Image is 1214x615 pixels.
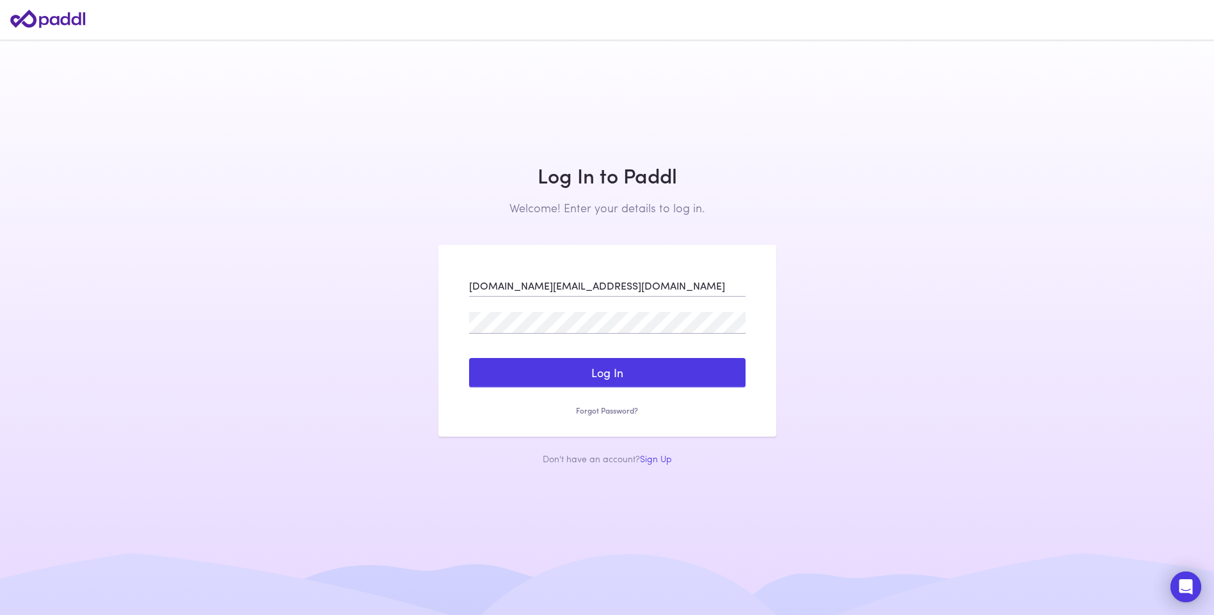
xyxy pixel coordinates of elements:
a: Sign Up [640,452,672,465]
a: Forgot Password? [469,405,746,416]
div: Open Intercom Messenger [1170,572,1201,602]
button: Log In [469,358,746,387]
input: Enter your Email [469,275,746,297]
div: Don't have an account? [438,452,776,465]
h2: Welcome! Enter your details to log in. [438,201,776,215]
h1: Log In to Paddl [438,163,776,187]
